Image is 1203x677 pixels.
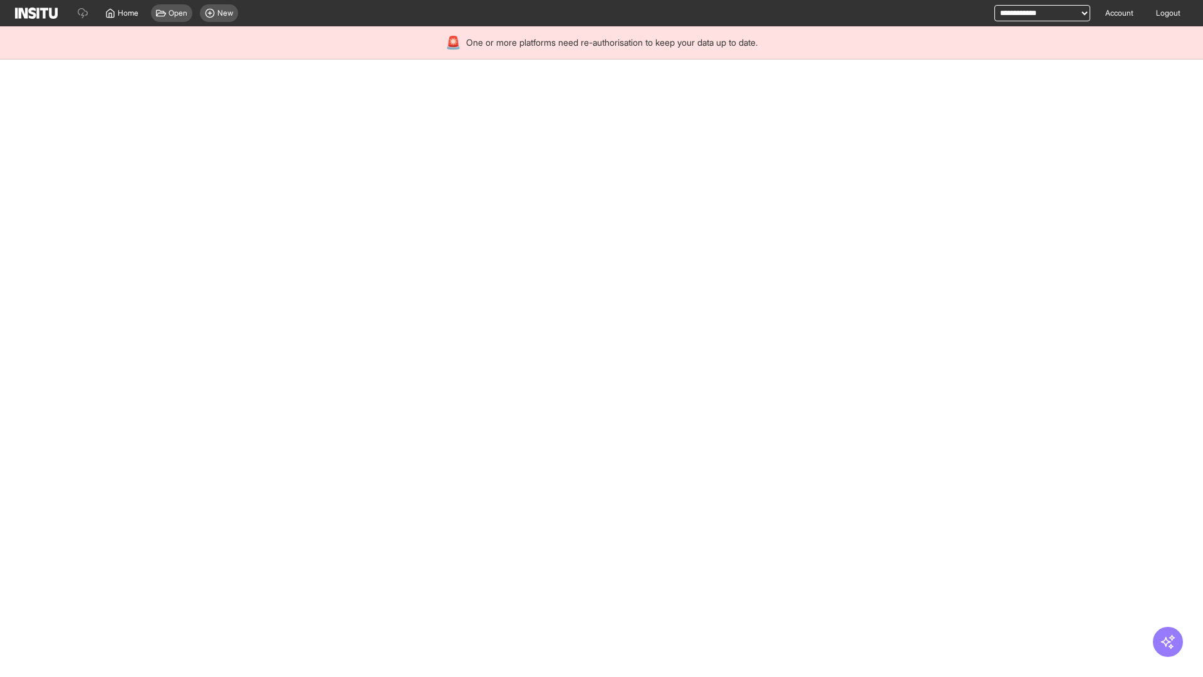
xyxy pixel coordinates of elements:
[466,36,758,49] span: One or more platforms need re-authorisation to keep your data up to date.
[445,34,461,51] div: 🚨
[169,8,187,18] span: Open
[217,8,233,18] span: New
[15,8,58,19] img: Logo
[118,8,138,18] span: Home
